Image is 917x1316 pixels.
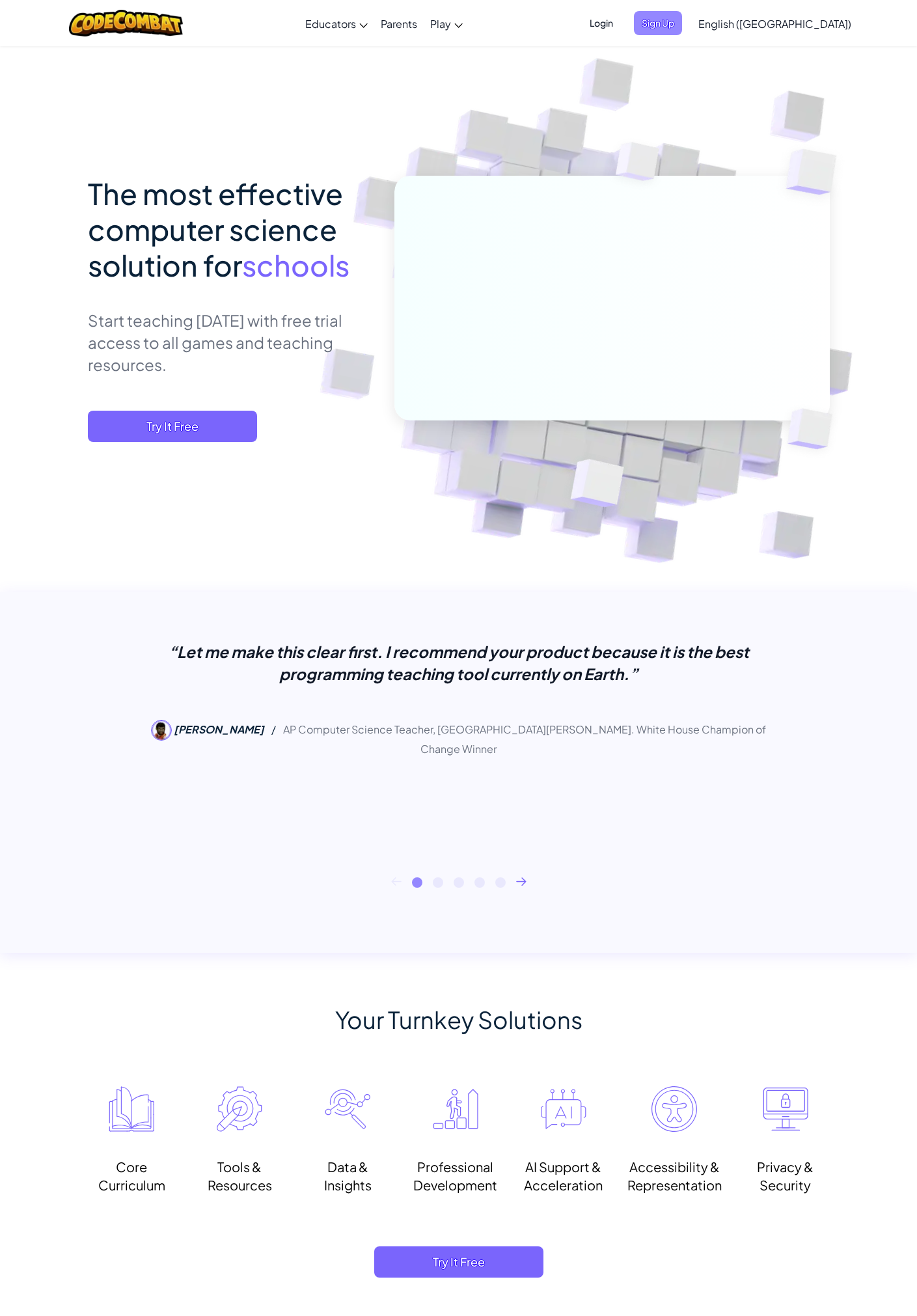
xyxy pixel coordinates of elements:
img: CodeCombat logo [69,10,183,36]
button: Sign Up [634,11,682,35]
p: Start teaching [DATE] with free trial access to all games and teaching resources. [88,309,375,376]
span: AP Computer Science Teacher, [GEOGRAPHIC_DATA][PERSON_NAME]. White House Champion of Change Winner [283,722,766,756]
button: 1 [412,877,422,888]
a: Play [424,6,469,41]
img: Vector image to illustrate Accessibility & Representation [651,1086,697,1132]
span: Educators [305,17,356,31]
span: English ([GEOGRAPHIC_DATA]) [698,17,851,31]
div: AI Support & Acceleration [519,1158,608,1194]
img: Vector image to illustrate Tools & Resources [217,1086,262,1132]
img: Vector image to illustrate Privacy & Security [763,1086,808,1132]
img: Overlap cubes [765,381,863,476]
span: schools [242,247,349,283]
span: Play [430,17,451,31]
button: 5 [495,877,506,888]
span: / [266,722,281,736]
span: [PERSON_NAME] [174,722,264,736]
img: Vector image to illustrate Data & Insights [325,1086,370,1132]
button: Login [582,11,621,35]
a: English ([GEOGRAPHIC_DATA]) [692,6,858,41]
button: Try It Free [88,411,257,442]
img: Vector image to illustrate AI Support & Acceleration [541,1086,586,1132]
div: Core Curriculum [88,1158,176,1194]
span: Your Turnkey Solutions [335,1005,582,1034]
button: 2 [433,877,443,888]
div: Accessibility & Representation [627,1158,722,1194]
a: Parents [374,6,424,41]
img: Overlap cubes [760,117,873,227]
img: Vector image to illustrate Professional Development [433,1086,478,1132]
a: Educators [299,6,374,41]
img: Vector image to illustrate Core Curriculum [109,1086,154,1132]
div: Professional Development [411,1158,500,1194]
button: 3 [454,877,464,888]
button: Try It Free [374,1246,543,1278]
div: Privacy & Security [741,1158,830,1194]
span: The most effective computer science solution for [88,175,343,283]
p: “Let me make this clear first. I recommend your product because it is the best programming teachi... [133,640,784,685]
img: Overlap cubes [538,432,655,540]
img: Seth Reichelson [151,720,172,741]
div: Data & Insights [303,1158,392,1194]
img: Overlap cubes [591,117,685,213]
div: Tools & Resources [195,1158,284,1194]
button: 4 [474,877,485,888]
